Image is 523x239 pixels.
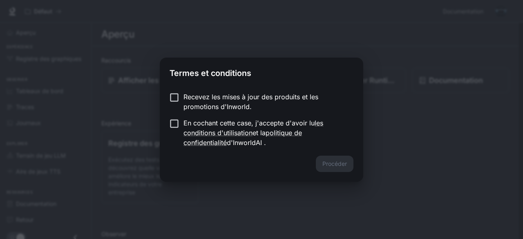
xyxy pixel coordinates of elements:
font: d'InworldAI . [227,138,266,147]
a: politique de confidentialité [183,129,302,147]
a: les conditions d'utilisation [183,119,323,137]
font: Termes et conditions [170,68,251,78]
font: et la [253,129,266,137]
font: Recevez les mises à jour des produits et les promotions d'Inworld. [183,93,318,111]
font: En cochant cette case, j'accepte d'avoir lu [183,119,315,127]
